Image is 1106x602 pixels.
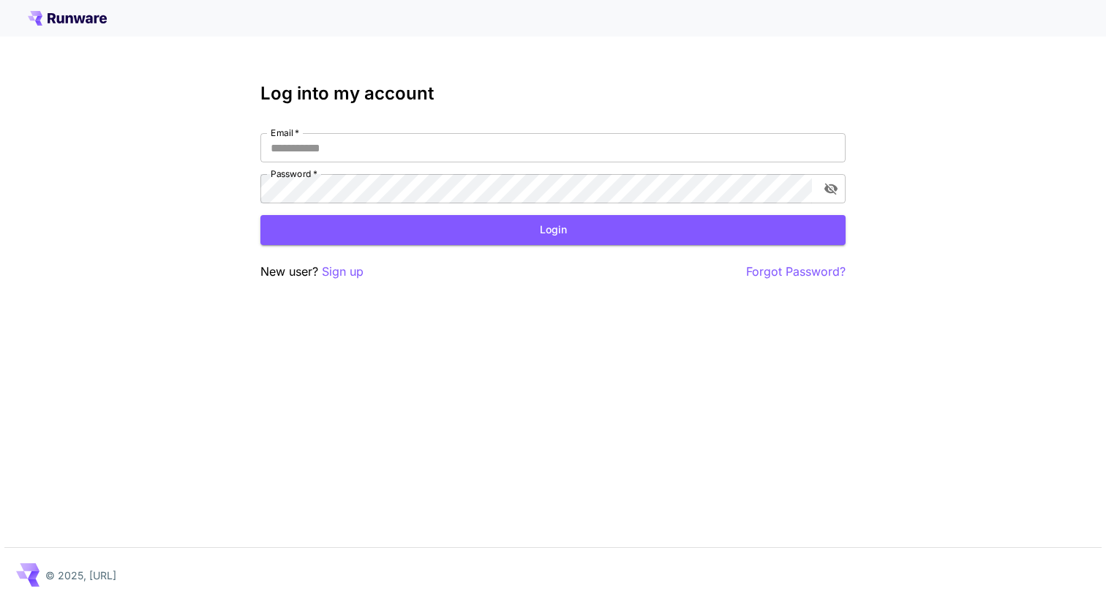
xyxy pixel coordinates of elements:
[322,263,364,281] button: Sign up
[271,127,299,139] label: Email
[818,176,844,202] button: toggle password visibility
[746,263,846,281] button: Forgot Password?
[271,168,317,180] label: Password
[260,263,364,281] p: New user?
[260,83,846,104] h3: Log into my account
[260,215,846,245] button: Login
[45,568,116,583] p: © 2025, [URL]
